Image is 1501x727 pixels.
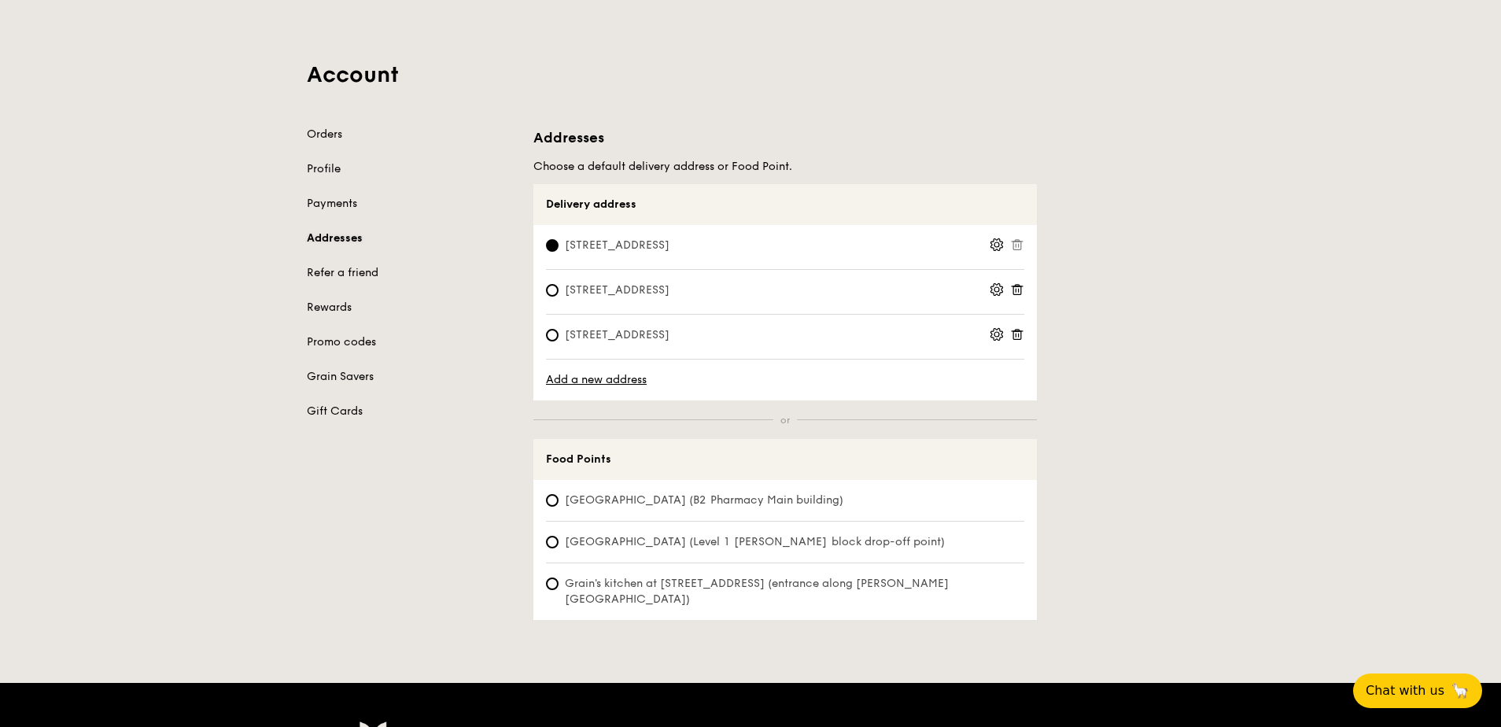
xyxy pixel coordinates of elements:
[1353,673,1482,708] button: Chat with us🦙
[533,184,1037,225] th: Delivery address
[307,161,514,177] a: Profile
[1366,681,1444,700] span: Chat with us
[546,238,688,253] span: [STREET_ADDRESS]
[307,231,514,246] a: Addresses
[1451,681,1470,700] span: 🦙
[546,493,1024,508] span: [GEOGRAPHIC_DATA] (B2 Pharmacy Main building)
[533,160,1037,173] p: Choose a default delivery address or Food Point.
[546,329,559,341] input: [STREET_ADDRESS]
[546,372,1024,388] a: Add a new address
[546,534,1024,550] span: [GEOGRAPHIC_DATA] (Level 1 [PERSON_NAME] block drop-off point)
[546,284,559,297] input: [STREET_ADDRESS]
[533,439,1037,480] th: Food Points
[307,61,1194,89] h1: Account
[546,536,559,548] input: [GEOGRAPHIC_DATA] (Level 1 [PERSON_NAME] block drop-off point)
[546,327,688,343] span: [STREET_ADDRESS]
[307,265,514,281] a: Refer a friend
[546,576,1024,607] span: Grain's kitchen at [STREET_ADDRESS] (entrance along [PERSON_NAME][GEOGRAPHIC_DATA])
[307,404,514,419] a: Gift Cards
[546,494,559,507] input: [GEOGRAPHIC_DATA] (B2 Pharmacy Main building)
[307,127,514,142] a: Orders
[307,334,514,350] a: Promo codes
[546,578,559,590] input: Grain's kitchen at [STREET_ADDRESS] (entrance along [PERSON_NAME][GEOGRAPHIC_DATA])
[546,239,559,252] input: [STREET_ADDRESS]
[546,282,688,298] span: [STREET_ADDRESS]
[307,369,514,385] a: Grain Savers
[533,127,1037,149] h3: Addresses
[307,300,514,316] a: Rewards
[307,196,514,212] a: Payments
